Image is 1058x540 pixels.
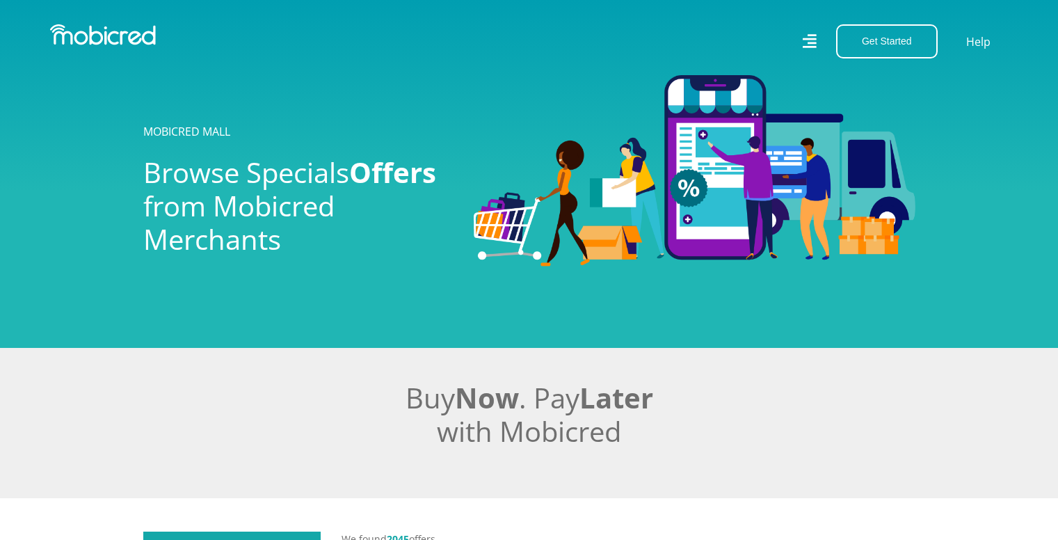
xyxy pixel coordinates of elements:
[143,124,230,139] a: MOBICRED MALL
[836,24,938,58] button: Get Started
[50,24,156,45] img: Mobicred
[349,153,436,191] span: Offers
[474,75,915,266] img: Mobicred Mall
[143,156,453,256] h2: Browse Specials from Mobicred Merchants
[143,381,915,448] h2: Buy . Pay with Mobicred
[965,33,991,51] a: Help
